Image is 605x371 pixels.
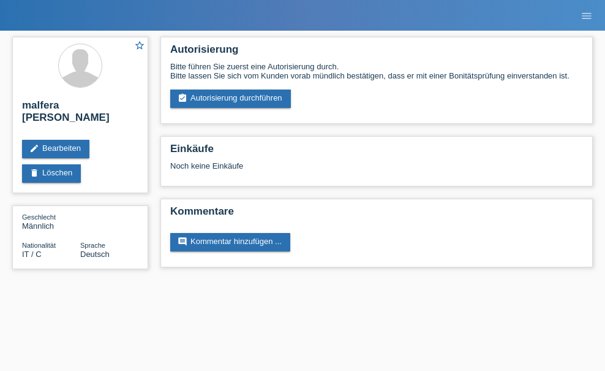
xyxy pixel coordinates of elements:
a: editBearbeiten [22,140,89,158]
i: edit [29,143,39,153]
i: delete [29,168,39,178]
i: menu [581,10,593,22]
h2: malfera [PERSON_NAME] [22,99,138,130]
a: star_border [134,40,145,53]
div: Noch keine Einkäufe [170,161,583,180]
i: comment [178,237,187,247]
span: Nationalität [22,242,56,249]
h2: Einkäufe [170,143,583,161]
i: assignment_turned_in [178,93,187,103]
a: commentKommentar hinzufügen ... [170,233,290,251]
div: Männlich [22,212,80,231]
a: assignment_turned_inAutorisierung durchführen [170,90,291,108]
h2: Autorisierung [170,44,583,62]
span: Sprache [80,242,105,249]
a: menu [574,12,599,19]
div: Bitte führen Sie zuerst eine Autorisierung durch. Bitte lassen Sie sich vom Kunden vorab mündlich... [170,62,583,80]
span: Geschlecht [22,213,56,221]
a: deleteLöschen [22,164,81,183]
i: star_border [134,40,145,51]
span: Italien / C / 17.06.1987 [22,250,42,259]
h2: Kommentare [170,205,583,224]
span: Deutsch [80,250,110,259]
